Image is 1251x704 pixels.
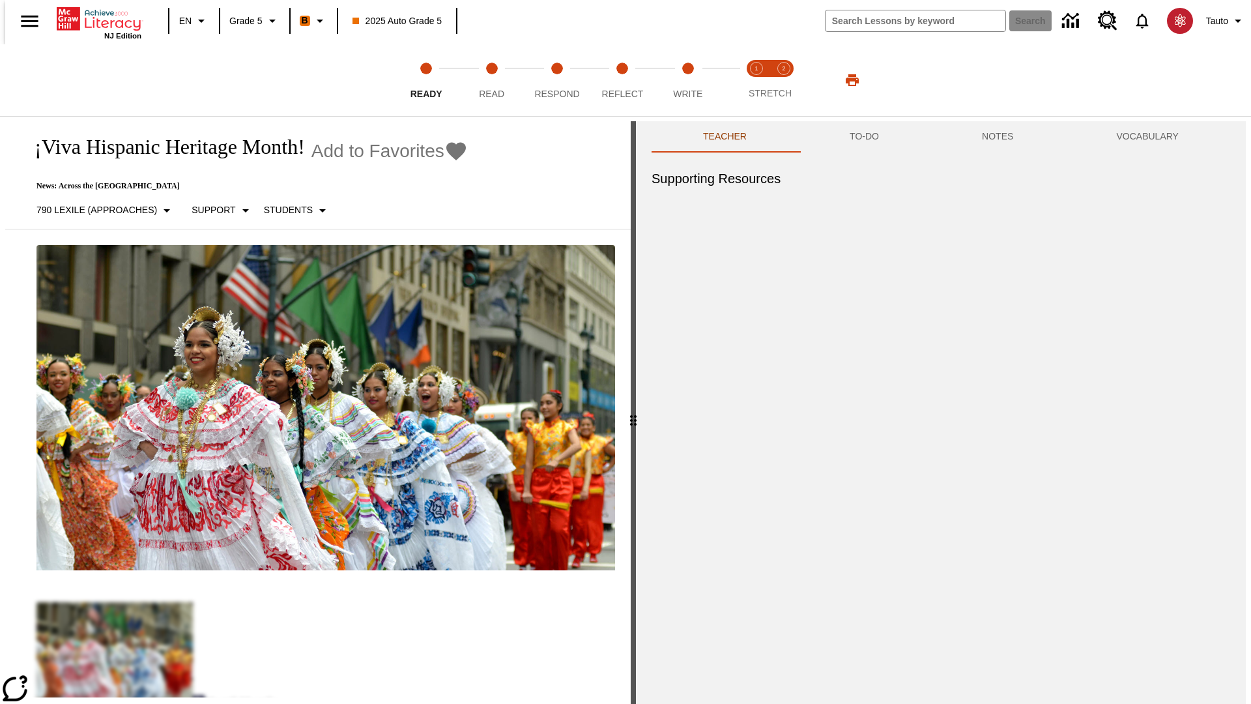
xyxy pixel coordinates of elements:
p: Students [264,203,313,217]
button: Select Student [259,199,336,222]
span: Add to Favorites [311,141,444,162]
div: activity [636,121,1246,704]
button: Grade: Grade 5, Select a grade [224,9,285,33]
a: Notifications [1125,4,1159,38]
span: Respond [534,89,579,99]
button: Select Lexile, 790 Lexile (Approaches) [31,199,180,222]
button: Stretch Respond step 2 of 2 [765,44,803,116]
div: Press Enter or Spacebar and then press right and left arrow keys to move the slider [631,121,636,704]
button: NOTES [930,121,1065,153]
button: Write step 5 of 5 [650,44,726,116]
span: 2025 Auto Grade 5 [352,14,442,28]
div: Home [57,5,141,40]
text: 2 [782,65,785,72]
button: Open side menu [10,2,49,40]
img: avatar image [1167,8,1193,34]
span: B [302,12,308,29]
a: Resource Center, Will open in new tab [1090,3,1125,38]
div: reading [5,121,631,697]
button: Add to Favorites - ¡Viva Hispanic Heritage Month! [311,139,468,162]
img: A photograph of Hispanic women participating in a parade celebrating Hispanic culture. The women ... [36,245,615,571]
button: Reflect step 4 of 5 [584,44,660,116]
span: NJ Edition [104,32,141,40]
h6: Supporting Resources [652,168,1230,189]
button: Respond step 3 of 5 [519,44,595,116]
a: Data Center [1054,3,1090,39]
button: Boost Class color is orange. Change class color [295,9,333,33]
span: Read [479,89,504,99]
button: Teacher [652,121,798,153]
span: Tauto [1206,14,1228,28]
p: Support [192,203,235,217]
span: Grade 5 [229,14,263,28]
button: Stretch Read step 1 of 2 [738,44,775,116]
p: News: Across the [GEOGRAPHIC_DATA] [21,181,468,191]
button: VOCABULARY [1065,121,1230,153]
span: Ready [410,89,442,99]
span: EN [179,14,192,28]
button: Profile/Settings [1201,9,1251,33]
button: Language: EN, Select a language [173,9,215,33]
p: 790 Lexile (Approaches) [36,203,157,217]
input: search field [826,10,1005,31]
text: 1 [755,65,758,72]
span: Write [673,89,702,99]
span: STRETCH [749,88,792,98]
div: Instructional Panel Tabs [652,121,1230,153]
button: Ready step 1 of 5 [388,44,464,116]
button: Scaffolds, Support [186,199,258,222]
button: Read step 2 of 5 [453,44,529,116]
button: Print [831,68,873,92]
h1: ¡Viva Hispanic Heritage Month! [21,135,305,159]
button: TO-DO [798,121,930,153]
button: Select a new avatar [1159,4,1201,38]
span: Reflect [602,89,644,99]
